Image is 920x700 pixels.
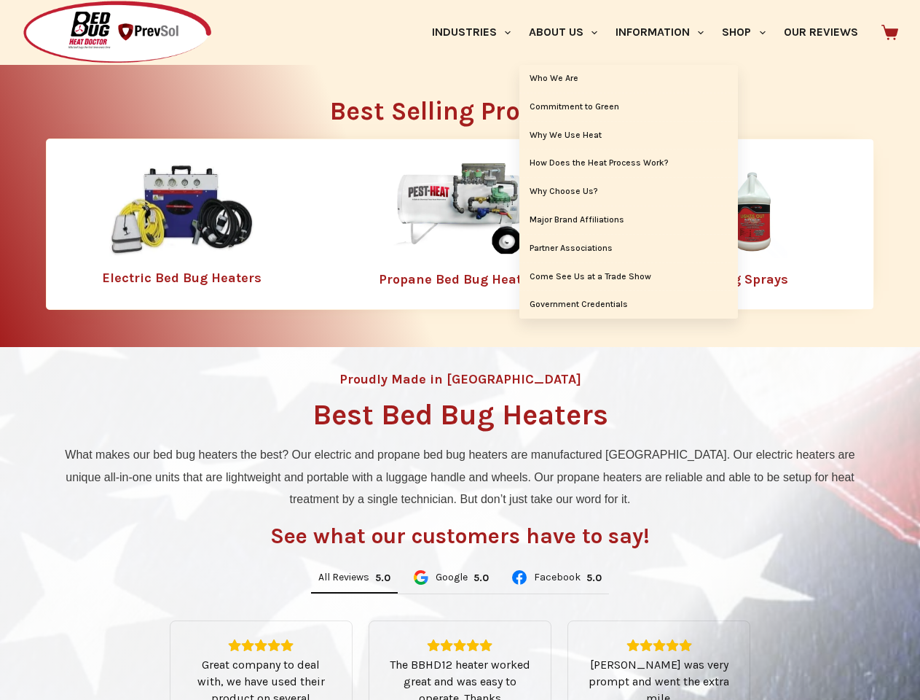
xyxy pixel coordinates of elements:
a: Commitment to Green [519,93,738,121]
div: Rating: 5.0 out of 5 [188,639,334,652]
h1: Best Bed Bug Heaters [312,400,608,429]
div: Rating: 5.0 out of 5 [473,572,489,584]
a: Why We Use Heat [519,122,738,149]
a: How Does the Heat Process Work? [519,149,738,177]
a: Partner Associations [519,235,738,262]
span: Facebook [534,572,581,583]
a: Electric Bed Bug Heaters [102,270,262,286]
div: 5.0 [473,572,489,584]
a: Come See Us at a Trade Show [519,263,738,291]
div: Rating: 5.0 out of 5 [375,572,390,584]
div: Rating: 5.0 out of 5 [586,572,602,584]
a: Government Credentials [519,291,738,319]
a: Why Choose Us? [519,178,738,206]
p: What makes our bed bug heaters the best? Our electric and propane bed bug heaters are manufacture... [53,444,867,510]
span: Google [436,572,468,583]
div: Rating: 5.0 out of 5 [387,639,533,652]
a: Propane Bed Bug Heaters [379,271,542,287]
div: 5.0 [586,572,602,584]
h3: See what our customers have to say! [270,525,650,547]
h4: Proudly Made in [GEOGRAPHIC_DATA] [339,373,581,386]
a: Major Brand Affiliations [519,206,738,234]
span: All Reviews [318,572,369,583]
div: Rating: 5.0 out of 5 [586,639,732,652]
button: Open LiveChat chat widget [12,6,55,50]
div: 5.0 [375,572,390,584]
h2: Best Selling Products [46,98,874,124]
a: Who We Are [519,65,738,93]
